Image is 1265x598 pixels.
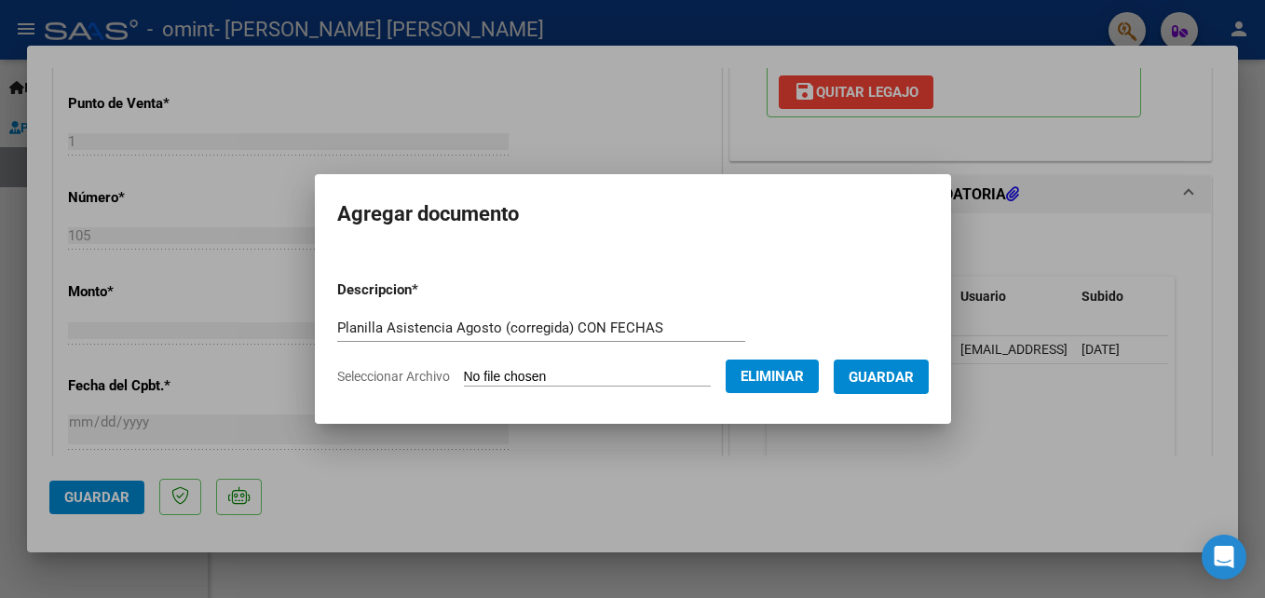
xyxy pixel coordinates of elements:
[849,369,914,386] span: Guardar
[337,197,929,232] h2: Agregar documento
[726,360,819,393] button: Eliminar
[1202,535,1246,579] div: Open Intercom Messenger
[337,279,515,301] p: Descripcion
[741,368,804,385] span: Eliminar
[337,369,450,384] span: Seleccionar Archivo
[834,360,929,394] button: Guardar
